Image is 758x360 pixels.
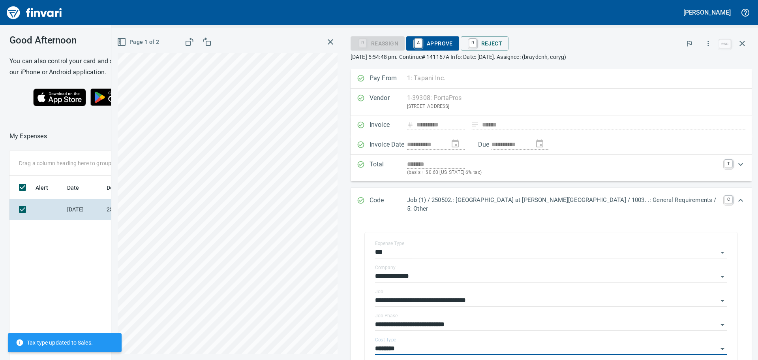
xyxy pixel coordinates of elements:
span: Page 1 of 2 [118,37,159,47]
button: AApprove [406,36,459,51]
div: Expand [351,188,752,221]
nav: breadcrumb [9,132,47,141]
label: Cost Type [375,337,396,342]
h6: You can also control your card and submit expenses from our iPhone or Android application. [9,56,177,78]
p: [DATE] 5:54:48 pm. Continue# 141167A Info: Date: [DATE]. Assignee: (braydenh, coryg) [351,53,752,61]
p: My Expenses [9,132,47,141]
img: Get it on Google Play [86,84,154,110]
button: Open [717,271,728,282]
span: Date [67,183,90,192]
p: Code [370,196,407,213]
p: (basis + $0.60 [US_STATE] 6% tax) [407,169,720,177]
a: esc [719,40,731,48]
p: Total [370,160,407,177]
span: Approve [413,37,453,50]
label: Expense Type [375,241,404,246]
label: Job [375,289,383,294]
span: Alert [36,183,58,192]
span: Tax type updated to Sales. [16,339,93,347]
span: Description [107,183,146,192]
span: Date [67,183,79,192]
label: Company [375,265,396,270]
a: A [415,39,422,47]
button: Page 1 of 2 [115,35,162,49]
button: More [700,35,717,52]
h3: Good Afternoon [9,35,177,46]
span: Close invoice [717,34,752,53]
span: Alert [36,183,48,192]
td: 250502 [103,199,174,220]
button: RReject [461,36,508,51]
a: C [724,196,732,204]
p: Drag a column heading here to group the table [19,159,135,167]
button: Open [717,319,728,330]
label: Job Phase [375,313,398,318]
span: Description [107,183,136,192]
td: [DATE] [64,199,103,220]
span: Reject [467,37,502,50]
button: [PERSON_NAME] [681,6,733,19]
button: Open [717,343,728,354]
a: R [469,39,477,47]
img: Download on the App Store [33,89,86,106]
button: Open [717,247,728,258]
button: Open [717,295,728,306]
button: Flag [681,35,698,52]
div: Reassign [351,40,405,46]
p: Job (1) / 250502.: [GEOGRAPHIC_DATA] at [PERSON_NAME][GEOGRAPHIC_DATA] / 1003. .: General Require... [407,196,720,213]
h5: [PERSON_NAME] [683,8,731,17]
img: Finvari [5,3,64,22]
div: Expand [351,155,752,181]
a: T [724,160,732,168]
